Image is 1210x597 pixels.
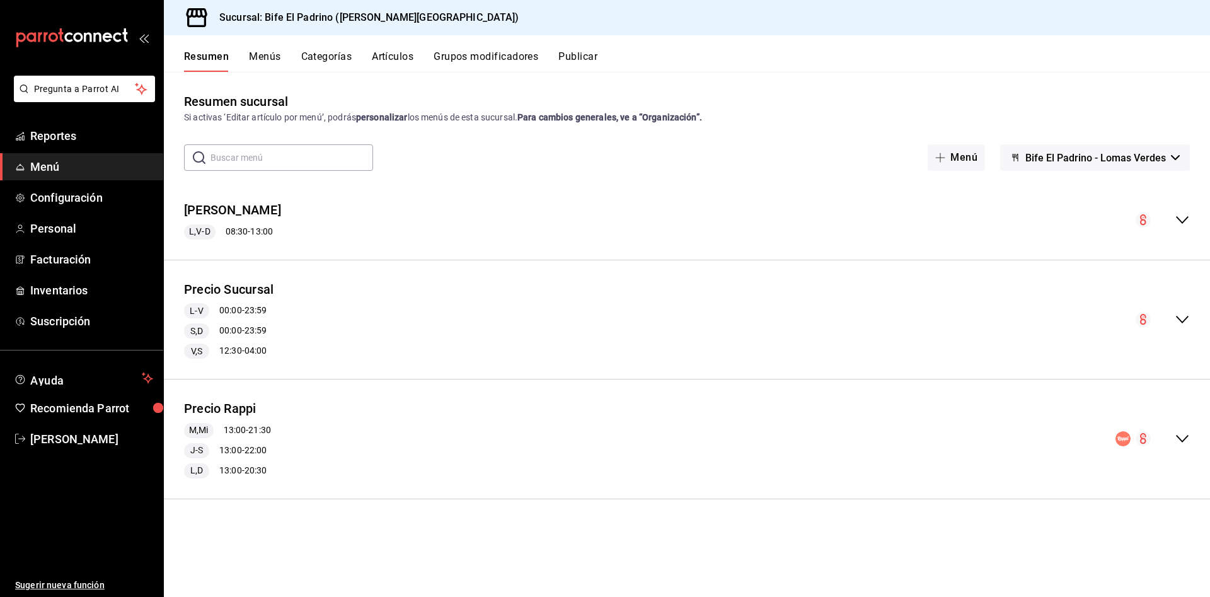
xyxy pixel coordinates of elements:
[928,144,985,171] button: Menú
[14,76,155,102] button: Pregunta a Parrot AI
[184,443,271,458] div: 13:00 - 22:00
[30,313,153,330] span: Suscripción
[249,50,280,72] button: Menús
[184,224,281,240] div: 08:30 - 13:00
[184,423,271,438] div: 13:00 - 21:30
[9,91,155,105] a: Pregunta a Parrot AI
[185,325,208,338] span: S,D
[185,464,208,477] span: L,D
[184,50,1210,72] div: navigation tabs
[372,50,413,72] button: Artículos
[184,225,216,238] span: L,V-D
[164,191,1210,250] div: collapse-menu-row
[30,220,153,237] span: Personal
[186,345,207,358] span: V,S
[30,189,153,206] span: Configuración
[30,282,153,299] span: Inventarios
[184,50,229,72] button: Resumen
[30,431,153,448] span: [PERSON_NAME]
[185,444,208,457] span: J-S
[184,400,256,418] button: Precio Rappi
[1025,152,1166,164] span: Bife El Padrino - Lomas Verdes
[184,463,271,478] div: 13:00 - 20:30
[184,111,1190,124] div: Si activas ‘Editar artículo por menú’, podrás los menús de esta sucursal.
[184,323,274,339] div: 00:00 - 23:59
[164,270,1210,369] div: collapse-menu-row
[184,92,288,111] div: Resumen sucursal
[209,10,519,25] h3: Sucursal: Bife El Padrino ([PERSON_NAME][GEOGRAPHIC_DATA])
[30,400,153,417] span: Recomienda Parrot
[184,344,274,359] div: 12:30 - 04:00
[210,145,373,170] input: Buscar menú
[34,83,135,96] span: Pregunta a Parrot AI
[184,281,274,299] button: Precio Sucursal
[184,424,214,437] span: M,Mi
[184,201,281,219] button: [PERSON_NAME]
[301,50,352,72] button: Categorías
[184,303,274,318] div: 00:00 - 23:59
[30,371,137,386] span: Ayuda
[185,304,208,318] span: L-V
[30,158,153,175] span: Menú
[30,127,153,144] span: Reportes
[30,251,153,268] span: Facturación
[434,50,538,72] button: Grupos modificadores
[356,112,408,122] strong: personalizar
[164,390,1210,489] div: collapse-menu-row
[1000,144,1190,171] button: Bife El Padrino - Lomas Verdes
[139,33,149,43] button: open_drawer_menu
[558,50,597,72] button: Publicar
[517,112,702,122] strong: Para cambios generales, ve a “Organización”.
[15,579,153,592] span: Sugerir nueva función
